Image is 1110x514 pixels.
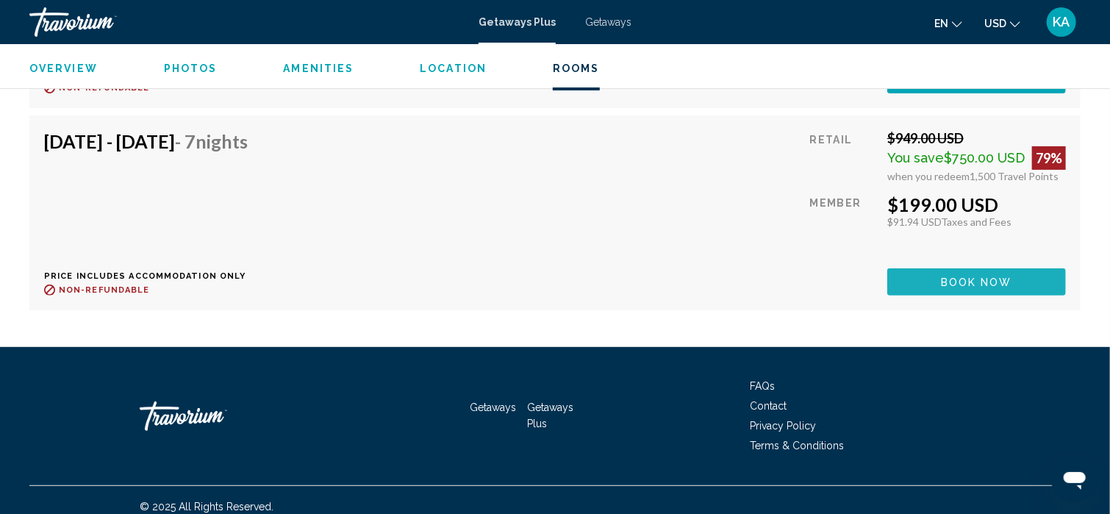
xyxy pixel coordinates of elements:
span: Photos [164,63,218,74]
div: $91.94 USD [887,215,1066,228]
button: Location [420,62,487,75]
iframe: Кнопка запуска окна обмена сообщениями [1051,455,1098,502]
div: $199.00 USD [887,193,1066,215]
span: $750.00 USD [944,150,1025,165]
span: when you redeem [887,170,970,182]
button: Overview [29,62,98,75]
a: Contact [750,400,787,412]
a: Getaways Plus [528,401,574,429]
span: © 2025 All Rights Reserved. [140,501,273,513]
span: Rooms [553,63,600,74]
div: Retail [810,130,876,182]
a: Privacy Policy [750,420,816,432]
div: $949.00 USD [887,130,1066,146]
a: FAQs [750,380,775,392]
p: Price includes accommodation only [44,271,259,281]
span: Book now [941,276,1012,288]
a: Getaways [470,401,516,413]
button: User Menu [1042,7,1081,38]
span: en [934,18,948,29]
h4: [DATE] - [DATE] [44,130,248,152]
button: Photos [164,62,218,75]
button: Book now [887,268,1066,296]
span: Location [420,63,487,74]
span: Amenities [283,63,354,74]
button: Change language [934,13,962,34]
div: 79% [1032,146,1066,170]
a: Travorium [140,394,287,438]
span: KA [1053,15,1070,29]
span: Overview [29,63,98,74]
a: Terms & Conditions [750,440,844,451]
span: USD [984,18,1006,29]
span: 1,500 Travel Points [970,170,1059,182]
button: Amenities [283,62,354,75]
span: - 7 [175,130,248,152]
a: Travorium [29,7,464,37]
span: You save [887,150,944,165]
button: Rooms [553,62,600,75]
button: Change currency [984,13,1020,34]
a: Getaways Plus [479,16,556,28]
a: Getaways [585,16,631,28]
span: Nights [196,130,248,152]
div: Member [810,193,876,257]
span: Taxes and Fees [941,215,1011,228]
span: Non-refundable [59,285,149,295]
